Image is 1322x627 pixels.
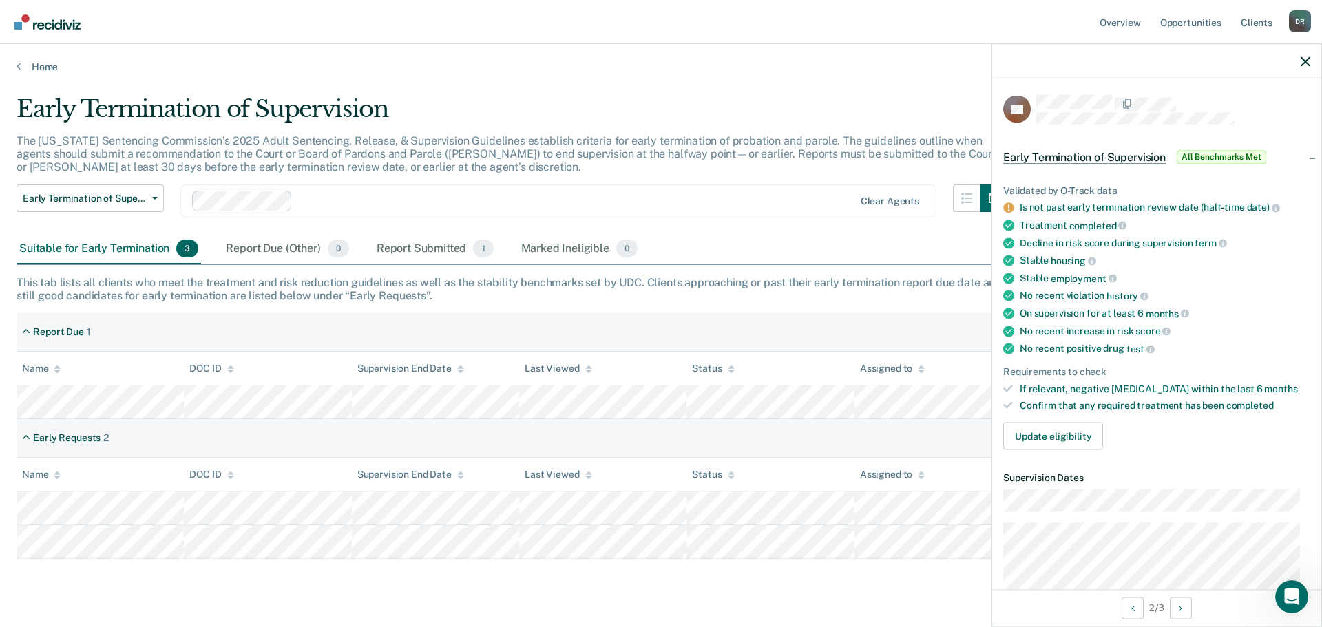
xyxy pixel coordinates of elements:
span: completed [1069,220,1127,231]
div: Assigned to [860,363,925,374]
dt: Supervision Dates [1003,472,1310,484]
span: housing [1051,255,1096,266]
div: No recent positive drug [1020,343,1310,355]
div: Stable [1020,272,1310,284]
span: 1 [473,240,493,257]
span: employment [1051,273,1116,284]
div: Report Due [33,326,84,338]
div: On supervision for at least 6 [1020,307,1310,319]
div: Report Due (Other) [223,234,351,264]
div: Marked Ineligible [518,234,641,264]
span: 0 [328,240,349,257]
div: Supervision End Date [357,363,464,374]
span: All Benchmarks Met [1177,150,1266,164]
span: history [1106,290,1148,301]
div: Confirm that any required treatment has been [1020,400,1310,412]
button: Next Opportunity [1170,597,1192,619]
div: Stable [1020,255,1310,267]
div: Last Viewed [525,363,591,374]
span: 3 [176,240,198,257]
div: Supervision End Date [357,469,464,480]
button: Previous Opportunity [1122,597,1144,619]
span: months [1146,308,1189,319]
div: Early Termination of SupervisionAll Benchmarks Met [992,135,1321,179]
div: Validated by O-Track data [1003,184,1310,196]
div: Report Submitted [374,234,496,264]
div: No recent violation [1020,290,1310,302]
div: Name [22,363,61,374]
div: Name [22,469,61,480]
div: Last Viewed [525,469,591,480]
div: Assigned to [860,469,925,480]
a: Home [17,61,1305,73]
div: DOC ID [189,469,233,480]
div: This tab lists all clients who meet the treatment and risk reduction guidelines as well as the st... [17,276,1305,302]
button: Update eligibility [1003,423,1103,450]
div: 2 / 3 [992,589,1321,626]
div: Early Requests [33,432,101,444]
div: DOC ID [189,363,233,374]
span: Early Termination of Supervision [23,193,147,204]
div: Treatment [1020,219,1310,231]
span: term [1195,237,1226,248]
span: completed [1226,400,1274,411]
span: Early Termination of Supervision [1003,150,1166,164]
div: Is not past early termination review date (half-time date) [1020,202,1310,214]
span: 0 [616,240,638,257]
span: months [1264,383,1297,394]
div: Clear agents [861,195,919,207]
div: Status [692,469,734,480]
div: Decline in risk score during supervision [1020,237,1310,249]
div: Suitable for Early Termination [17,234,201,264]
div: Early Termination of Supervision [17,95,1008,134]
div: Requirements to check [1003,365,1310,377]
div: No recent increase in risk [1020,325,1310,337]
iframe: Intercom live chat [1275,580,1308,613]
div: 1 [87,326,91,338]
div: D R [1289,10,1311,32]
button: Profile dropdown button [1289,10,1311,32]
img: Recidiviz [14,14,81,30]
span: test [1126,343,1155,354]
span: score [1135,326,1171,337]
p: The [US_STATE] Sentencing Commission’s 2025 Adult Sentencing, Release, & Supervision Guidelines e... [17,134,996,173]
div: Status [692,363,734,374]
div: If relevant, negative [MEDICAL_DATA] within the last 6 [1020,383,1310,394]
div: 2 [103,432,109,444]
